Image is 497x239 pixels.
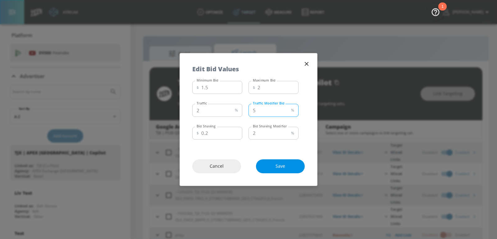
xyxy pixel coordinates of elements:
p: $ [197,84,199,91]
h5: Edit Bid Values [192,66,239,72]
label: Maximum Bid [253,78,276,82]
p: % [291,107,294,113]
p: $ [253,84,255,91]
p: % [235,107,238,113]
button: Cancel [192,159,241,173]
button: Save [256,159,305,173]
span: Cancel [205,162,229,170]
label: Bid Shaving [197,124,216,128]
button: Open Resource Center, 1 new notification [427,3,444,20]
label: Traffic Modifier Bid [253,101,285,105]
p: % [291,130,294,136]
p: $ [197,130,199,136]
label: Bid Shaving Modifier [253,124,287,128]
span: Save [268,162,292,170]
label: Minimum Bid [197,78,218,82]
label: Traffic [197,101,207,105]
div: 1 [441,7,444,15]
